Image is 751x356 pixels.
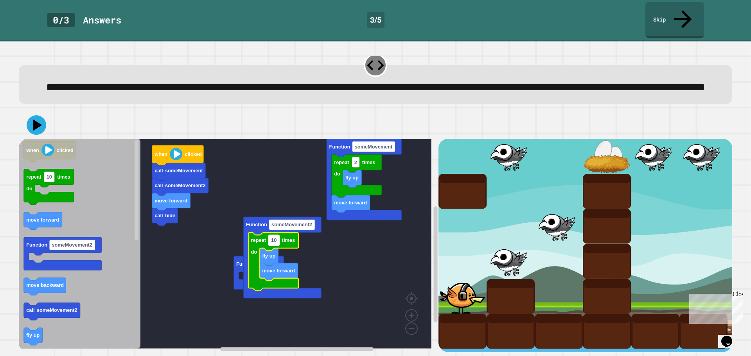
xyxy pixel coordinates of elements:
[354,159,357,165] text: 2
[57,174,70,180] text: times
[262,253,275,259] text: fly up
[271,238,277,243] text: 10
[26,147,39,153] text: when
[645,2,704,38] a: Skip
[83,13,121,27] div: Answer s
[26,308,34,313] text: call
[718,325,743,348] iframe: chat widget
[236,261,257,267] text: Function
[3,3,54,50] div: Chat with us now!Close
[185,151,202,157] text: clicked
[37,308,77,313] text: someMovement2
[155,168,163,174] text: call
[155,213,163,219] text: call
[47,174,52,180] text: 10
[52,242,92,248] text: someMovement2
[355,144,393,150] text: someMovement
[345,175,359,181] text: fly up
[26,333,40,338] text: fly up
[26,186,32,191] text: do
[19,139,438,352] div: Blockly Workspace
[165,213,175,219] text: hide
[57,147,74,153] text: clicked
[47,13,75,27] div: 0 / 3
[282,238,295,243] text: times
[262,268,295,274] text: move forward
[246,222,267,228] text: Function
[686,291,743,324] iframe: chat widget
[165,183,206,189] text: someMovement2
[334,159,349,165] text: repeat
[154,151,167,157] text: when
[251,249,257,255] text: do
[367,12,384,28] div: 3 / 5
[26,283,64,288] text: move backward
[26,174,41,180] text: repeat
[271,222,312,228] text: someMovement2
[165,168,203,174] text: someMovement
[362,159,375,165] text: times
[155,183,163,189] text: call
[26,242,47,248] text: Function
[334,200,367,206] text: move forward
[251,238,266,243] text: repeat
[334,171,340,177] text: do
[329,144,350,150] text: Function
[26,217,59,223] text: move forward
[155,198,187,204] text: move forward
